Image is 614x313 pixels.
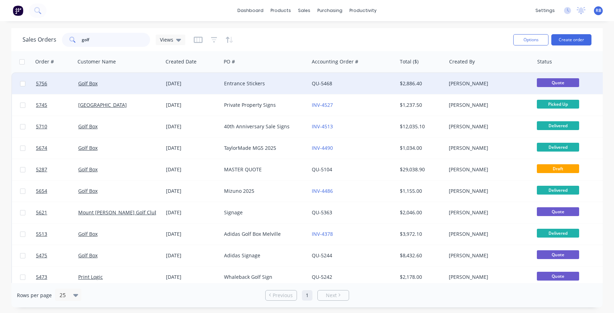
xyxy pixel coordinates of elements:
[312,123,333,130] a: INV-4513
[36,159,78,180] a: 5287
[537,143,579,152] span: Delivered
[400,145,441,152] div: $1,034.00
[166,145,218,152] div: [DATE]
[36,123,47,130] span: 5710
[449,80,527,87] div: [PERSON_NAME]
[224,231,302,238] div: Adidas Golf Box Melville
[449,145,527,152] div: [PERSON_NAME]
[166,252,218,259] div: [DATE]
[537,272,579,281] span: Quote
[160,36,173,43] span: Views
[400,102,441,109] div: $1,237.50
[224,166,302,173] div: MASTER QUOTE
[166,274,218,281] div: [DATE]
[36,231,47,238] span: 5513
[36,266,78,288] a: 5473
[78,102,127,108] a: [GEOGRAPHIC_DATA]
[36,223,78,245] a: 5513
[13,5,23,16] img: Factory
[36,245,78,266] a: 5475
[537,58,552,65] div: Status
[449,209,527,216] div: [PERSON_NAME]
[537,78,579,87] span: Quote
[17,292,52,299] span: Rows per page
[400,58,418,65] div: Total ($)
[166,231,218,238] div: [DATE]
[273,292,293,299] span: Previous
[78,80,98,87] a: Golf Box
[78,166,98,173] a: Golf Box
[166,188,218,195] div: [DATE]
[294,5,314,16] div: sales
[449,274,527,281] div: [PERSON_NAME]
[224,145,302,152] div: TaylorMade MG5 2025
[224,80,302,87] div: Entrance Stickers
[36,102,47,109] span: 5745
[36,94,78,116] a: 5745
[35,58,54,65] div: Order #
[312,102,333,108] a: INV-4527
[449,231,527,238] div: [PERSON_NAME]
[78,209,158,216] a: Mount [PERSON_NAME] Golf Club
[36,252,47,259] span: 5475
[166,209,218,216] div: [DATE]
[449,102,527,109] div: [PERSON_NAME]
[36,180,78,202] a: 5654
[312,274,332,280] a: QU-5242
[400,209,441,216] div: $2,046.00
[36,137,78,159] a: 5674
[224,252,302,259] div: Adidas Signage
[537,250,579,259] span: Quote
[596,7,601,14] span: RB
[36,80,47,87] span: 5756
[224,123,302,130] div: 40th Anniversary Sale Signs
[266,292,297,299] a: Previous page
[312,252,332,259] a: QU-5244
[449,252,527,259] div: [PERSON_NAME]
[400,80,441,87] div: $2,886.40
[346,5,380,16] div: productivity
[166,102,218,109] div: [DATE]
[400,231,441,238] div: $3,972.10
[224,274,302,281] div: Whaleback Golf Sign
[78,188,98,194] a: Golf Box
[36,116,78,137] a: 5710
[312,166,332,173] a: QU-5104
[449,58,475,65] div: Created By
[23,36,56,43] h1: Sales Orders
[314,5,346,16] div: purchasing
[82,33,150,47] input: Search...
[449,188,527,195] div: [PERSON_NAME]
[36,209,47,216] span: 5621
[537,207,579,216] span: Quote
[224,188,302,195] div: Mizuno 2025
[551,34,591,45] button: Create order
[312,188,333,194] a: INV-4486
[224,209,302,216] div: Signage
[166,80,218,87] div: [DATE]
[77,58,116,65] div: Customer Name
[400,166,441,173] div: $29,038.90
[513,34,548,45] button: Options
[262,290,352,301] ul: Pagination
[400,274,441,281] div: $2,178.00
[312,58,358,65] div: Accounting Order #
[78,274,103,280] a: Print Logic
[312,80,332,87] a: QU-5468
[318,292,349,299] a: Next page
[36,73,78,94] a: 5756
[78,145,98,151] a: Golf Box
[78,123,98,130] a: Golf Box
[312,231,333,237] a: INV-4378
[312,209,332,216] a: QU-5363
[36,166,47,173] span: 5287
[302,290,312,301] a: Page 1 is your current page
[78,252,98,259] a: Golf Box
[166,58,197,65] div: Created Date
[532,5,558,16] div: settings
[449,166,527,173] div: [PERSON_NAME]
[166,166,218,173] div: [DATE]
[537,121,579,130] span: Delivered
[234,5,267,16] a: dashboard
[224,102,302,109] div: Private Property Signs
